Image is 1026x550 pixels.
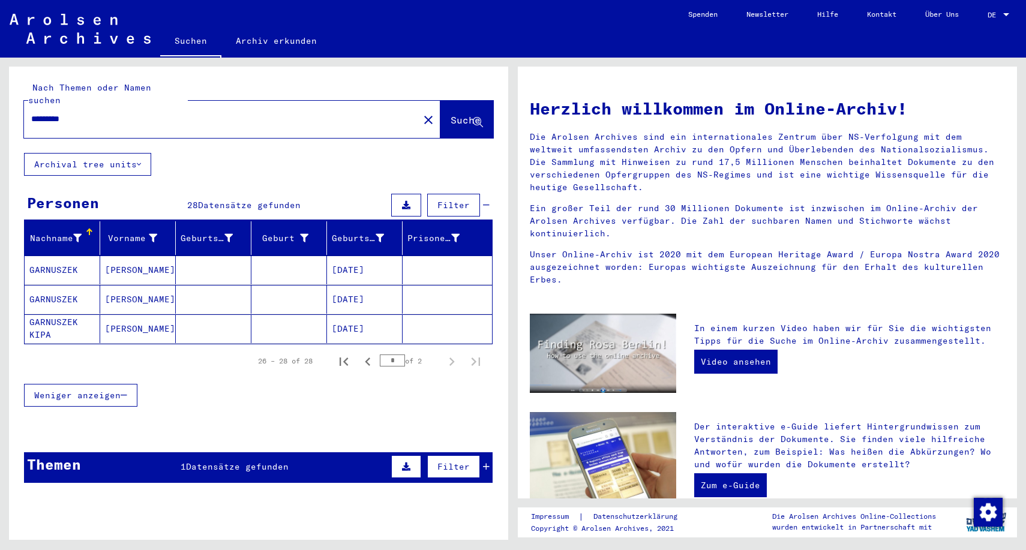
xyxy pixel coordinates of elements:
div: | [531,510,692,523]
div: Geburt‏ [256,229,326,248]
p: Unser Online-Archiv ist 2020 mit dem European Heritage Award / Europa Nostra Award 2020 ausgezeic... [530,248,1005,286]
button: Clear [416,107,440,131]
p: wurden entwickelt in Partnerschaft mit [772,522,936,533]
button: First page [332,349,356,373]
div: Vorname [105,229,175,248]
div: Geburt‏ [256,232,308,245]
span: Suche [451,114,481,126]
img: eguide.jpg [530,412,676,510]
button: Weniger anzeigen [24,384,137,407]
div: Geburtsdatum [332,232,384,245]
div: Nachname [29,232,82,245]
p: Der interaktive e-Guide liefert Hintergrundwissen zum Verständnis der Dokumente. Sie finden viele... [694,420,1005,471]
mat-cell: [DATE] [327,314,403,343]
div: Nachname [29,229,100,248]
mat-cell: [PERSON_NAME] [100,256,176,284]
p: Ein großer Teil der rund 30 Millionen Dokumente ist inzwischen im Online-Archiv der Arolsen Archi... [530,202,1005,240]
span: DE [988,11,1001,19]
p: Die Arolsen Archives Online-Collections [772,511,936,522]
a: Suchen [160,26,221,58]
a: Impressum [531,510,578,523]
mat-header-cell: Geburt‏ [251,221,327,255]
span: Datensätze gefunden [198,200,301,211]
button: Filter [427,455,480,478]
mat-header-cell: Prisoner # [403,221,492,255]
button: Previous page [356,349,380,373]
div: of 2 [380,355,440,366]
div: Geburtsdatum [332,229,402,248]
button: Suche [440,101,493,138]
mat-cell: GARNUSZEK [25,256,100,284]
h1: Herzlich willkommen im Online-Archiv! [530,96,1005,121]
div: Zustimmung ändern [973,497,1002,526]
span: 28 [187,200,198,211]
button: Filter [427,194,480,217]
mat-header-cell: Geburtsname [176,221,251,255]
a: Video ansehen [694,350,778,374]
button: Next page [440,349,464,373]
div: Personen [27,192,99,214]
span: Weniger anzeigen [34,390,121,401]
button: Archival tree units [24,153,151,176]
div: Themen [27,453,81,475]
mat-cell: [DATE] [327,256,403,284]
img: Zustimmung ändern [974,498,1003,527]
p: Die Arolsen Archives sind ein internationales Zentrum über NS-Verfolgung mit dem weltweit umfasse... [530,131,1005,194]
span: Datensätze gefunden [186,461,289,472]
p: Copyright © Arolsen Archives, 2021 [531,523,692,534]
button: Last page [464,349,488,373]
p: In einem kurzen Video haben wir für Sie die wichtigsten Tipps für die Suche im Online-Archiv zusa... [694,322,1005,347]
div: Geburtsname [181,232,233,245]
mat-cell: [DATE] [327,285,403,314]
mat-header-cell: Nachname [25,221,100,255]
a: Zum e-Guide [694,473,767,497]
mat-label: Nach Themen oder Namen suchen [28,82,151,106]
div: Geburtsname [181,229,251,248]
a: Archiv erkunden [221,26,331,55]
mat-cell: [PERSON_NAME] [100,314,176,343]
span: Filter [437,461,470,472]
div: 26 – 28 of 28 [258,356,313,366]
div: Vorname [105,232,157,245]
mat-header-cell: Vorname [100,221,176,255]
span: Filter [437,200,470,211]
mat-icon: close [421,113,436,127]
div: Prisoner # [407,229,478,248]
mat-cell: [PERSON_NAME] [100,285,176,314]
mat-cell: GARNUSZEK KIPA [25,314,100,343]
mat-cell: GARNUSZEK [25,285,100,314]
img: video.jpg [530,314,676,393]
img: yv_logo.png [964,507,1009,537]
img: Arolsen_neg.svg [10,14,151,44]
span: 1 [181,461,186,472]
mat-header-cell: Geburtsdatum [327,221,403,255]
div: Prisoner # [407,232,460,245]
a: Datenschutzerklärung [584,510,692,523]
